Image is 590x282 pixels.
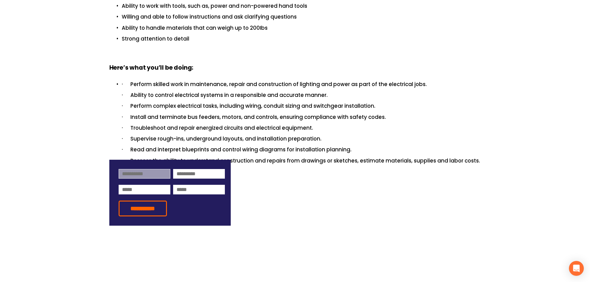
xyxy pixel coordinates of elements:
[122,135,481,143] p: · Supervise rough-ins, underground layouts, and installation preparation.
[569,261,584,276] div: Open Intercom Messenger
[122,102,481,110] p: · Perform complex electrical tasks, including wiring, conduit sizing and switchgear installation.
[122,35,481,43] p: Strong attention to detail
[122,80,481,89] p: · Perform skilled work in maintenance, repair and construction of lighting and power as part of t...
[122,13,481,21] p: Willing and able to follow instructions and ask clarifying questions
[122,157,481,165] p: · Possess the ability to understand construction and repairs from drawings or sketches, estimate ...
[122,24,481,32] p: Ability to handle materials that can weigh up to 200Ibs
[122,91,481,99] p: · Ability to control electrical systems in a responsible and accurate manner.
[122,2,481,10] p: Ability to work with tools, such as, power and non-powered hand tools
[122,145,481,154] p: · Read and interpret blueprints and control wiring diagrams for installation planning.
[122,113,481,121] p: · Install and terminate bus feeders, motors, and controls, ensuring compliance with safety codes.
[109,63,194,73] strong: Here’s what you’ll be doing:
[122,124,481,132] p: · Troubleshoot and repair energized circuits and electrical equipment.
